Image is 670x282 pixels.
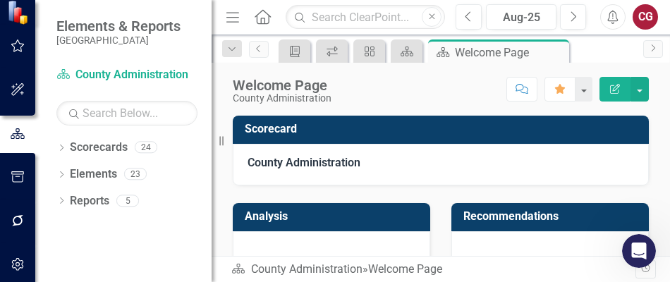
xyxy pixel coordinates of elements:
[633,4,658,30] button: CG
[135,142,157,154] div: 24
[56,35,181,46] small: [GEOGRAPHIC_DATA]
[455,44,566,61] div: Welcome Page
[221,6,248,32] button: Home
[245,123,642,135] h3: Scorecard
[251,262,363,276] a: County Administration
[463,210,642,223] h3: Recommendations
[12,130,270,168] textarea: Message…
[231,262,635,278] div: »
[491,9,552,26] div: Aug-25
[124,168,147,180] div: 23
[9,6,36,32] button: go back
[22,174,33,185] button: Emoji picker
[286,5,445,30] input: Search ClearPoint...
[40,8,63,30] img: Profile image for Walter
[56,18,181,35] span: Elements & Reports
[245,210,423,223] h3: Analysis
[70,193,109,209] a: Reports
[486,4,556,30] button: Aug-25
[368,262,442,276] div: Welcome Page
[56,67,197,83] a: County Administration
[44,174,56,185] button: Gif picker
[233,78,331,93] div: Welcome Page
[68,18,169,32] p: Active in the last 15m
[233,93,331,104] div: County Administration
[622,234,656,268] iframe: Intercom live chat
[116,195,139,207] div: 5
[248,6,273,31] div: Close
[248,156,360,169] strong: County Administration
[68,7,160,18] h1: [PERSON_NAME]
[11,49,271,173] div: Caitlyn says…
[67,174,78,185] button: Upload attachment
[56,101,197,125] input: Search Below...
[70,166,117,183] a: Elements
[242,168,264,191] button: Send a message…
[70,140,128,156] a: Scorecards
